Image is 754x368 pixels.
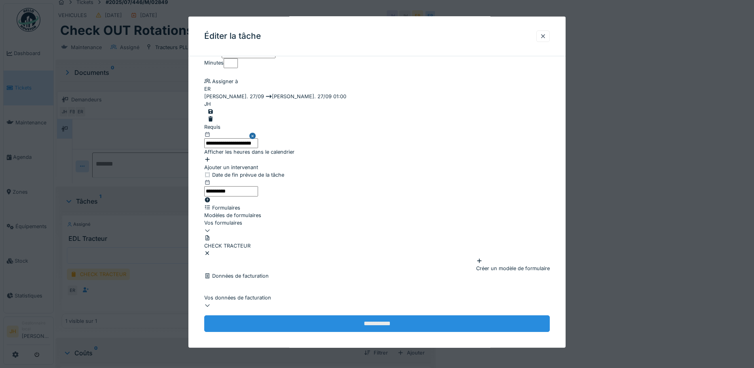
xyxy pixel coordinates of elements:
[204,212,261,219] label: Modèles de formulaires
[204,171,550,179] div: Date de fin prévue de la tâche
[204,272,550,280] div: Données de facturation
[204,85,211,93] div: ER
[204,219,550,227] div: Vos formulaires
[204,59,224,66] label: Minutes
[204,49,222,56] label: Heures
[204,123,258,131] div: Requis
[204,93,550,100] div: [PERSON_NAME]. 27/09 [PERSON_NAME]. 27/09 01:00
[204,204,550,211] div: Formulaires
[204,100,211,108] div: JH
[204,77,550,85] div: Assigner à
[249,123,258,149] button: Close
[476,257,550,272] div: Créer un modèle de formulaire
[204,294,550,301] div: Vos données de facturation
[204,156,550,171] div: Ajouter un intervenant
[204,242,550,249] div: CHECK TRACTEUR
[204,31,261,41] h3: Éditer la tâche
[204,148,294,156] div: Afficher les heures dans le calendrier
